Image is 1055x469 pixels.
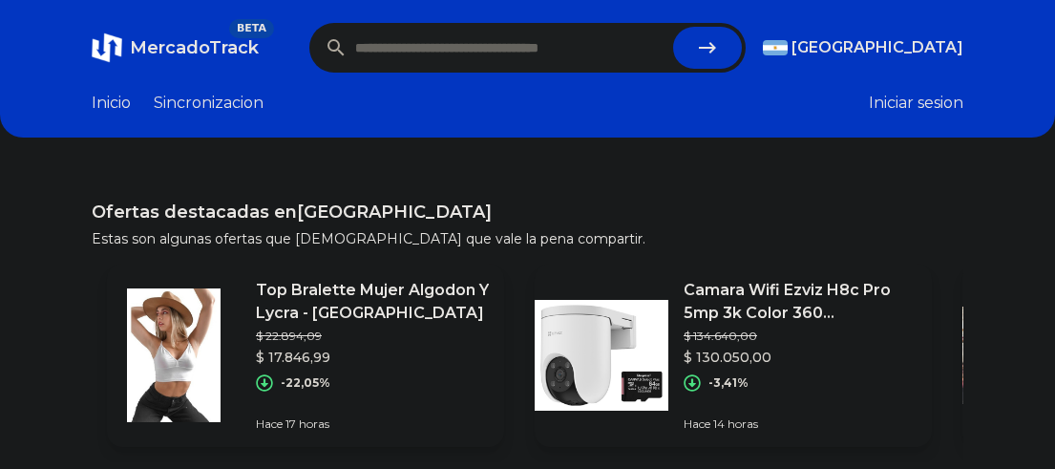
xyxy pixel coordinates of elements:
[684,348,917,367] p: $ 130.050,00
[92,229,963,248] p: Estas son algunas ofertas que [DEMOGRAPHIC_DATA] que vale la pena compartir.
[92,32,122,63] img: MercadoTrack
[684,279,917,325] p: Camara Wifi Ezviz H8c Pro 5mp 3k Color 360 Motorizada + 64gb
[763,40,788,55] img: Argentina
[256,329,489,344] p: $ 22.894,09
[535,288,668,422] img: Featured image
[229,19,274,38] span: BETA
[256,348,489,367] p: $ 17.846,99
[791,36,963,59] span: [GEOGRAPHIC_DATA]
[281,375,330,391] p: -22,05%
[92,92,131,115] a: Inicio
[869,92,963,115] button: Iniciar sesion
[684,416,917,432] p: Hace 14 horas
[154,92,264,115] a: Sincronizacion
[256,416,489,432] p: Hace 17 horas
[92,199,963,225] h1: Ofertas destacadas en [GEOGRAPHIC_DATA]
[684,329,917,344] p: $ 134.640,00
[763,36,963,59] button: [GEOGRAPHIC_DATA]
[535,264,932,447] a: Featured imageCamara Wifi Ezviz H8c Pro 5mp 3k Color 360 Motorizada + 64gb$ 134.640,00$ 130.050,0...
[130,37,259,58] span: MercadoTrack
[107,264,504,447] a: Featured imageTop Bralette Mujer Algodon Y Lycra - [GEOGRAPHIC_DATA]$ 22.894,09$ 17.846,99-22,05%...
[92,32,259,63] a: MercadoTrackBETA
[708,375,749,391] p: -3,41%
[107,288,241,422] img: Featured image
[256,279,489,325] p: Top Bralette Mujer Algodon Y Lycra - [GEOGRAPHIC_DATA]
